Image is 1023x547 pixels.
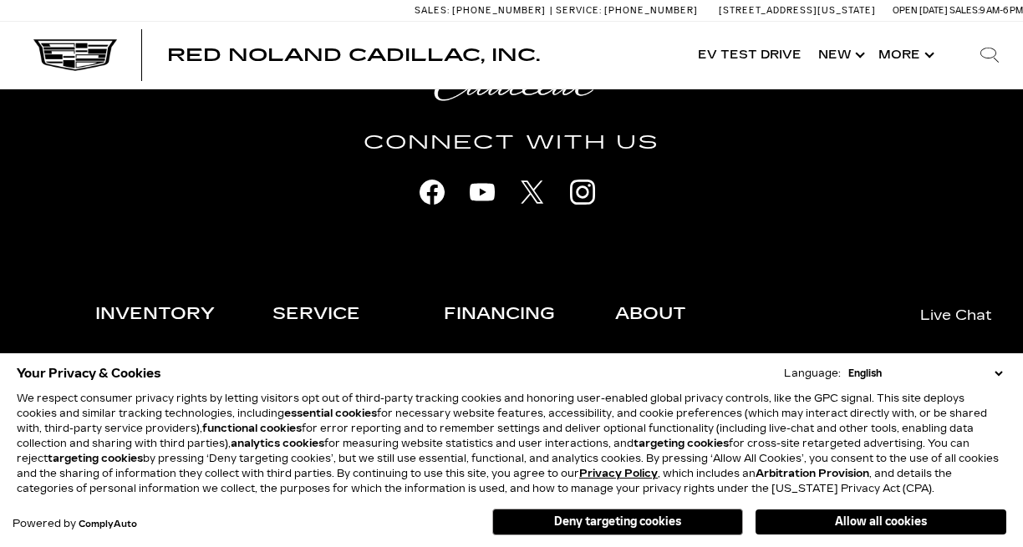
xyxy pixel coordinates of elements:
[17,362,161,385] span: Your Privacy & Cookies
[415,5,450,16] span: Sales:
[202,423,302,434] strong: functional cookies
[79,519,137,529] a: ComplyAuto
[411,171,453,213] a: facebook
[95,300,247,349] h3: Inventory
[17,391,1006,496] p: We respect consumer privacy rights by letting visitors opt out of third-party tracking cookies an...
[844,366,1006,381] select: Language Select
[615,300,761,349] h3: About
[48,453,143,464] strong: targeting cookies
[719,5,876,16] a: [STREET_ADDRESS][US_STATE]
[231,438,324,449] strong: analytics cookies
[690,22,810,89] a: EV Test Drive
[444,300,590,349] h3: Financing
[912,306,1000,325] span: Live Chat
[13,519,137,529] div: Powered by
[756,509,1006,534] button: Allow all cookies
[980,5,1023,16] span: 9 AM-6 PM
[556,5,602,16] span: Service:
[272,300,419,349] h3: Service
[461,171,503,213] a: youtube
[48,128,975,158] h4: Connect With Us
[756,468,869,479] strong: Arbitration Provision
[562,171,603,213] a: instagram
[550,6,702,15] a: Service: [PHONE_NUMBER]
[284,408,377,419] strong: essential cookies
[452,5,546,16] span: [PHONE_NUMBER]
[167,45,540,65] span: Red Noland Cadillac, Inc.
[784,368,841,378] div: Language:
[33,39,117,71] img: Cadillac Dark Logo with Cadillac White Text
[893,5,948,16] span: Open [DATE]
[604,5,698,16] span: [PHONE_NUMBER]
[902,296,1010,335] a: Live Chat
[511,171,553,213] a: X
[634,438,729,449] strong: targeting cookies
[810,22,870,89] a: New
[949,5,980,16] span: Sales:
[492,509,743,535] button: Deny targeting cookies
[579,468,658,479] a: Privacy Policy
[870,22,939,89] button: More
[415,6,550,15] a: Sales: [PHONE_NUMBER]
[167,47,540,63] a: Red Noland Cadillac, Inc.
